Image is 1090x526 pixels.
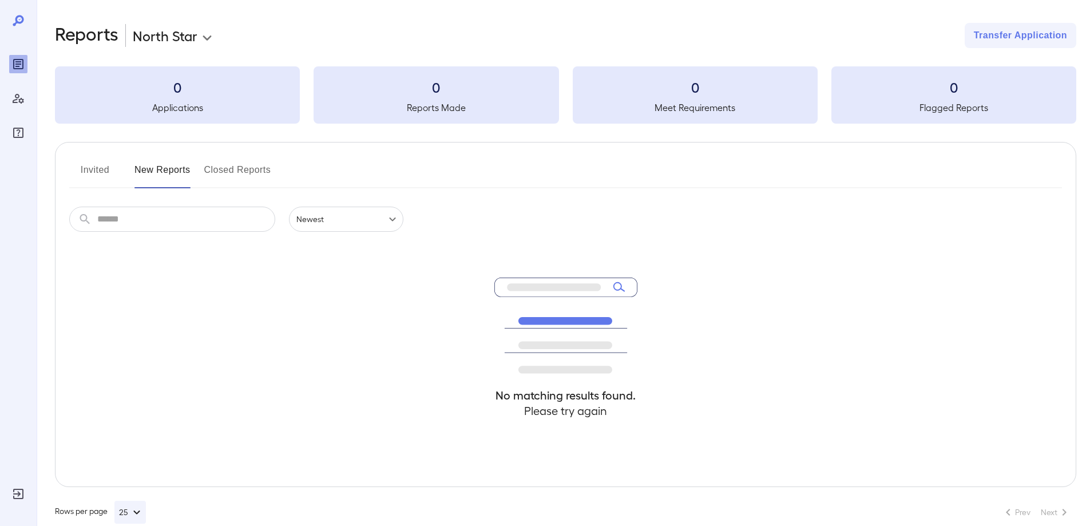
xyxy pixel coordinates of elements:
h5: Meet Requirements [573,101,818,114]
div: Newest [289,207,403,232]
h4: No matching results found. [494,387,637,403]
button: Invited [69,161,121,188]
summary: 0Applications0Reports Made0Meet Requirements0Flagged Reports [55,66,1076,124]
div: Manage Users [9,89,27,108]
h3: 0 [55,78,300,96]
h2: Reports [55,23,118,48]
button: 25 [114,501,146,524]
div: FAQ [9,124,27,142]
button: Closed Reports [204,161,271,188]
h3: 0 [314,78,558,96]
h5: Reports Made [314,101,558,114]
h4: Please try again [494,403,637,418]
h3: 0 [831,78,1076,96]
h3: 0 [573,78,818,96]
div: Reports [9,55,27,73]
button: Transfer Application [965,23,1076,48]
h5: Flagged Reports [831,101,1076,114]
h5: Applications [55,101,300,114]
div: Rows per page [55,501,146,524]
button: New Reports [134,161,191,188]
div: Log Out [9,485,27,503]
nav: pagination navigation [996,503,1076,521]
p: North Star [133,26,197,45]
